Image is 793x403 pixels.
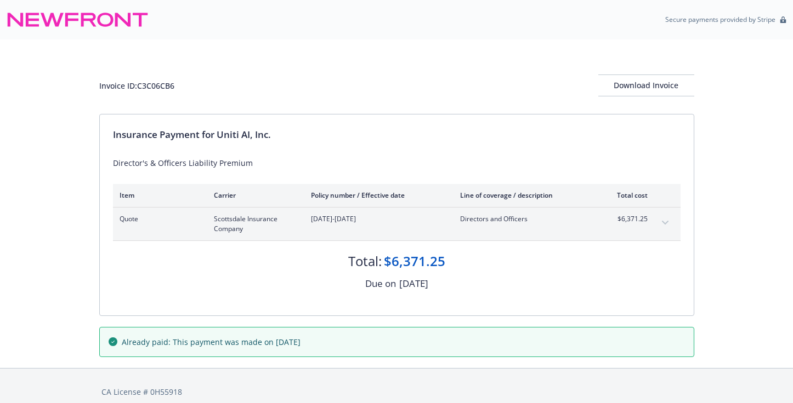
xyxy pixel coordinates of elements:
span: $6,371.25 [607,214,648,224]
span: Quote [120,214,196,224]
span: Already paid: This payment was made on [DATE] [122,336,301,348]
div: Item [120,191,196,200]
div: Insurance Payment for Uniti AI, Inc. [113,128,681,142]
div: Carrier [214,191,293,200]
button: expand content [656,214,674,232]
div: QuoteScottsdale Insurance Company[DATE]-[DATE]Directors and Officers$6,371.25expand content [113,208,681,240]
div: Director's & Officers Liability Premium [113,157,681,169]
span: Scottsdale Insurance Company [214,214,293,234]
div: $6,371.25 [384,252,445,270]
span: [DATE]-[DATE] [311,214,443,224]
span: Directors and Officers [460,214,589,224]
div: Total cost [607,191,648,200]
div: Invoice ID: C3C06CB6 [99,80,174,91]
div: Policy number / Effective date [311,191,443,200]
div: Line of coverage / description [460,191,589,200]
button: Download Invoice [598,74,694,96]
div: Due on [365,277,396,291]
div: Total: [348,252,382,270]
div: [DATE] [399,277,428,291]
p: Secure payments provided by Stripe [665,15,775,24]
div: CA License # 0H55918 [101,386,692,398]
